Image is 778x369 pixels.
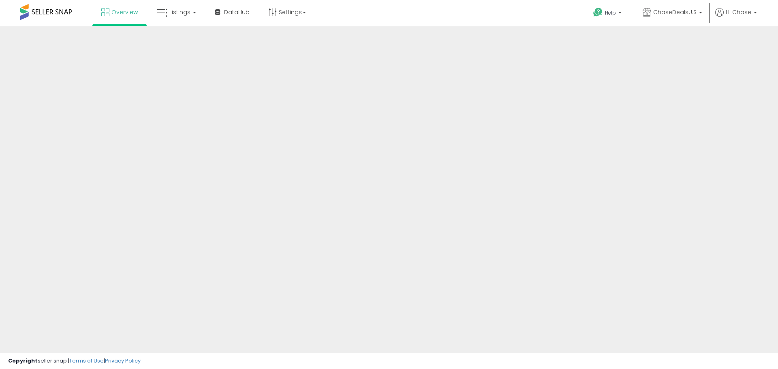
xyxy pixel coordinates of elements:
a: Help [587,1,630,26]
span: Help [605,9,616,16]
a: Hi Chase [715,8,757,26]
strong: Copyright [8,357,38,365]
a: Privacy Policy [105,357,141,365]
span: Hi Chase [726,8,751,16]
div: seller snap | | [8,357,141,365]
i: Get Help [593,7,603,17]
span: DataHub [224,8,250,16]
span: ChaseDealsU.S [653,8,697,16]
a: Terms of Use [69,357,104,365]
span: Listings [169,8,190,16]
span: Overview [111,8,138,16]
